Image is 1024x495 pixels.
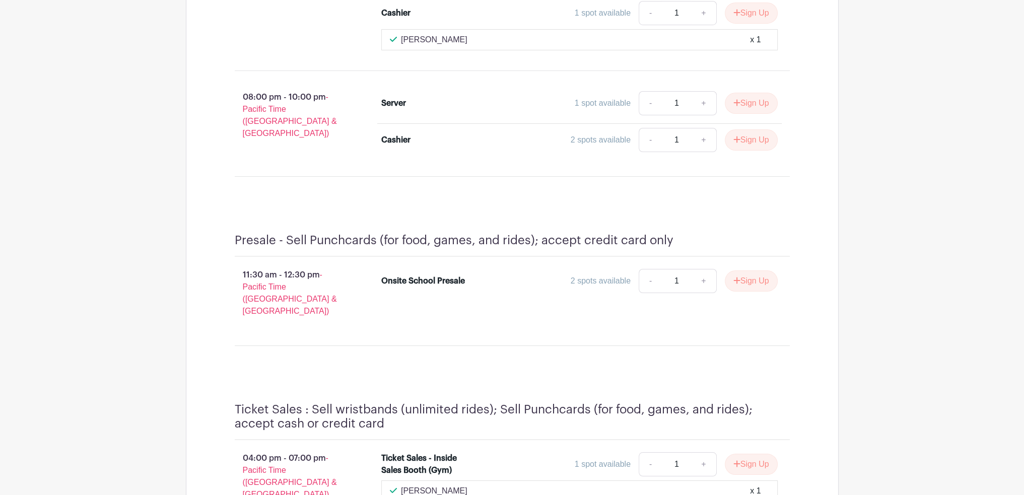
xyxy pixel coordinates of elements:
[575,7,631,19] div: 1 spot available
[725,93,778,114] button: Sign Up
[725,270,778,292] button: Sign Up
[219,87,366,144] p: 08:00 pm - 10:00 pm
[381,134,411,146] div: Cashier
[575,97,631,109] div: 1 spot available
[243,270,337,315] span: - Pacific Time ([GEOGRAPHIC_DATA] & [GEOGRAPHIC_DATA])
[235,402,790,432] h4: Ticket Sales : Sell wristbands (unlimited rides); Sell Punchcards (for food, games, and rides); a...
[575,458,631,470] div: 1 spot available
[639,269,662,293] a: -
[725,129,778,151] button: Sign Up
[691,128,716,152] a: +
[691,269,716,293] a: +
[571,275,631,287] div: 2 spots available
[691,452,716,476] a: +
[725,454,778,475] button: Sign Up
[691,91,716,115] a: +
[381,97,406,109] div: Server
[691,1,716,25] a: +
[639,128,662,152] a: -
[725,3,778,24] button: Sign Up
[381,7,411,19] div: Cashier
[750,34,761,46] div: x 1
[381,452,468,476] div: Ticket Sales - Inside Sales Booth (Gym)
[639,452,662,476] a: -
[243,93,337,137] span: - Pacific Time ([GEOGRAPHIC_DATA] & [GEOGRAPHIC_DATA])
[639,1,662,25] a: -
[639,91,662,115] a: -
[381,275,465,287] div: Onsite School Presale
[571,134,631,146] div: 2 spots available
[219,265,366,321] p: 11:30 am - 12:30 pm
[401,34,467,46] p: [PERSON_NAME]
[235,233,673,248] h4: Presale - Sell Punchcards (for food, games, and rides); accept credit card only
